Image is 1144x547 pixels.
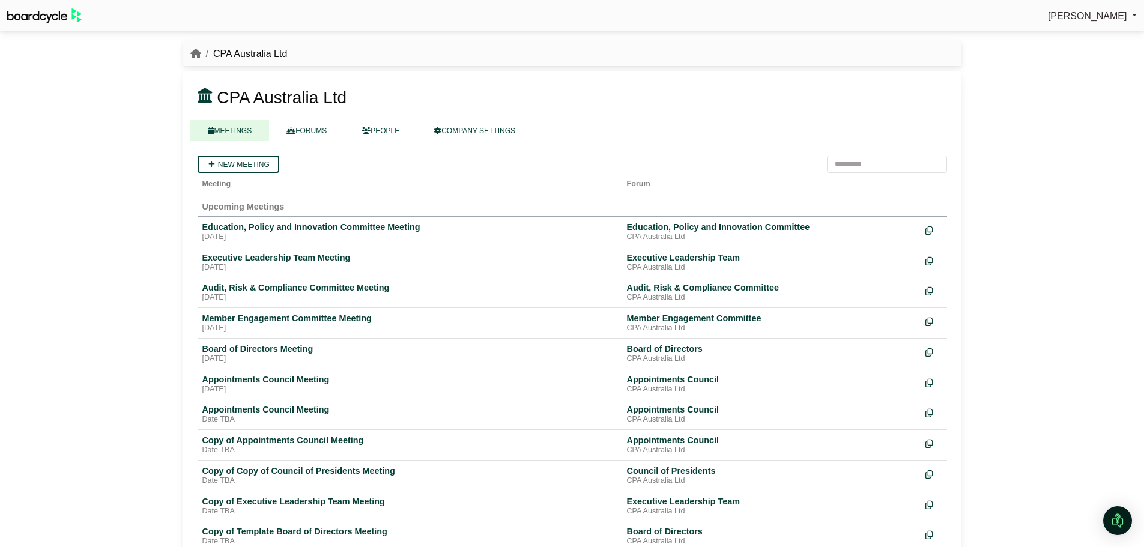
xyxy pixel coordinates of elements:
div: Make a copy [925,282,942,298]
div: Executive Leadership Team [627,252,916,263]
a: MEETINGS [190,120,270,141]
div: CPA Australia Ltd [627,446,916,455]
a: Board of Directors CPA Australia Ltd [627,526,916,546]
img: BoardcycleBlackGreen-aaafeed430059cb809a45853b8cf6d952af9d84e6e89e1f1685b34bfd5cb7d64.svg [7,8,82,23]
div: Member Engagement Committee Meeting [202,313,617,324]
div: Date TBA [202,507,617,516]
div: Copy of Template Board of Directors Meeting [202,526,617,537]
div: [DATE] [202,293,617,303]
span: [PERSON_NAME] [1048,11,1127,21]
div: Audit, Risk & Compliance Committee Meeting [202,282,617,293]
div: CPA Australia Ltd [627,476,916,486]
a: Education, Policy and Innovation Committee Meeting [DATE] [202,222,617,242]
th: Meeting [198,173,622,190]
div: Appointments Council [627,435,916,446]
a: Member Engagement Committee CPA Australia Ltd [627,313,916,333]
div: Date TBA [202,537,617,546]
div: [DATE] [202,385,617,394]
a: Board of Directors CPA Australia Ltd [627,343,916,364]
a: FORUMS [269,120,344,141]
div: Make a copy [925,496,942,512]
div: Copy of Appointments Council Meeting [202,435,617,446]
nav: breadcrumb [190,46,288,62]
div: CPA Australia Ltd [627,263,916,273]
a: PEOPLE [344,120,417,141]
div: Make a copy [925,526,942,542]
div: Appointments Council Meeting [202,374,617,385]
div: CPA Australia Ltd [627,324,916,333]
div: Make a copy [925,313,942,329]
div: CPA Australia Ltd [627,537,916,546]
div: Date TBA [202,415,617,425]
div: [DATE] [202,263,617,273]
td: Upcoming Meetings [198,190,947,216]
span: CPA Australia Ltd [217,88,347,107]
a: Executive Leadership Team CPA Australia Ltd [627,252,916,273]
div: CPA Australia Ltd [627,385,916,394]
div: Make a copy [925,465,942,482]
div: Make a copy [925,222,942,238]
div: Board of Directors [627,526,916,537]
a: Audit, Risk & Compliance Committee Meeting [DATE] [202,282,617,303]
a: Executive Leadership Team CPA Australia Ltd [627,496,916,516]
div: Date TBA [202,446,617,455]
a: Member Engagement Committee Meeting [DATE] [202,313,617,333]
div: CPA Australia Ltd [627,293,916,303]
a: Copy of Executive Leadership Team Meeting Date TBA [202,496,617,516]
div: [DATE] [202,354,617,364]
div: CPA Australia Ltd [627,354,916,364]
th: Forum [622,173,921,190]
a: Appointments Council CPA Australia Ltd [627,374,916,394]
div: Open Intercom Messenger [1103,506,1132,535]
div: Make a copy [925,404,942,420]
a: Appointments Council Meeting [DATE] [202,374,617,394]
div: Council of Presidents [627,465,916,476]
div: Make a copy [925,252,942,268]
div: Make a copy [925,343,942,360]
div: CPA Australia Ltd [627,507,916,516]
div: Make a copy [925,374,942,390]
div: Make a copy [925,435,942,451]
a: Copy of Copy of Council of Presidents Meeting Date TBA [202,465,617,486]
div: Appointments Council [627,404,916,415]
a: Council of Presidents CPA Australia Ltd [627,465,916,486]
li: CPA Australia Ltd [201,46,288,62]
a: Appointments Council CPA Australia Ltd [627,404,916,425]
a: [PERSON_NAME] [1048,8,1137,24]
a: Education, Policy and Innovation Committee CPA Australia Ltd [627,222,916,242]
a: COMPANY SETTINGS [417,120,533,141]
a: Executive Leadership Team Meeting [DATE] [202,252,617,273]
div: CPA Australia Ltd [627,232,916,242]
div: Member Engagement Committee [627,313,916,324]
div: Date TBA [202,476,617,486]
a: Copy of Template Board of Directors Meeting Date TBA [202,526,617,546]
a: Copy of Appointments Council Meeting Date TBA [202,435,617,455]
div: Appointments Council Meeting [202,404,617,415]
a: Appointments Council CPA Australia Ltd [627,435,916,455]
div: Executive Leadership Team Meeting [202,252,617,263]
div: Copy of Copy of Council of Presidents Meeting [202,465,617,476]
a: Audit, Risk & Compliance Committee CPA Australia Ltd [627,282,916,303]
div: Executive Leadership Team [627,496,916,507]
div: Board of Directors Meeting [202,343,617,354]
div: Copy of Executive Leadership Team Meeting [202,496,617,507]
div: [DATE] [202,324,617,333]
a: Board of Directors Meeting [DATE] [202,343,617,364]
div: Education, Policy and Innovation Committee Meeting [202,222,617,232]
div: Board of Directors [627,343,916,354]
a: New meeting [198,156,279,173]
div: Education, Policy and Innovation Committee [627,222,916,232]
div: CPA Australia Ltd [627,415,916,425]
div: [DATE] [202,232,617,242]
div: Audit, Risk & Compliance Committee [627,282,916,293]
a: Appointments Council Meeting Date TBA [202,404,617,425]
div: Appointments Council [627,374,916,385]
